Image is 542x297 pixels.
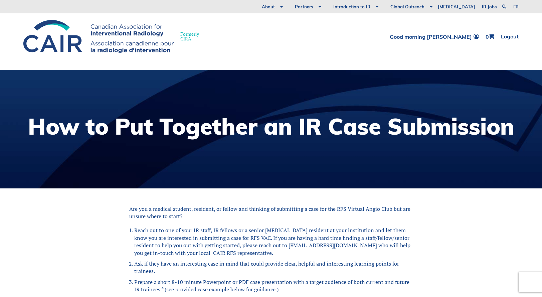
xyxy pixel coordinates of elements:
[23,20,174,53] img: CIRA
[134,227,413,257] li: Reach out to one of your IR staff, IR fellows or a senior [MEDICAL_DATA] resident at your institu...
[513,5,519,9] a: fr
[129,205,413,220] p: Are you a medical student, resident, or fellow and thinking of submitting a case for the RFS Virt...
[134,278,413,293] li: Prepare a short 8-10 minute Powerpoint or PDF case presentation with a target audience of both cu...
[501,34,519,39] a: Logout
[28,115,514,138] h1: How to Put Together an IR Case Submission
[486,34,494,39] a: 0
[180,32,199,41] span: Formerly CIRA
[23,20,206,53] a: FormerlyCIRA
[134,260,413,275] li: Ask if they have an interesting case in mind that could provide clear, helpful and interesting le...
[390,34,479,39] a: Good morning [PERSON_NAME]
